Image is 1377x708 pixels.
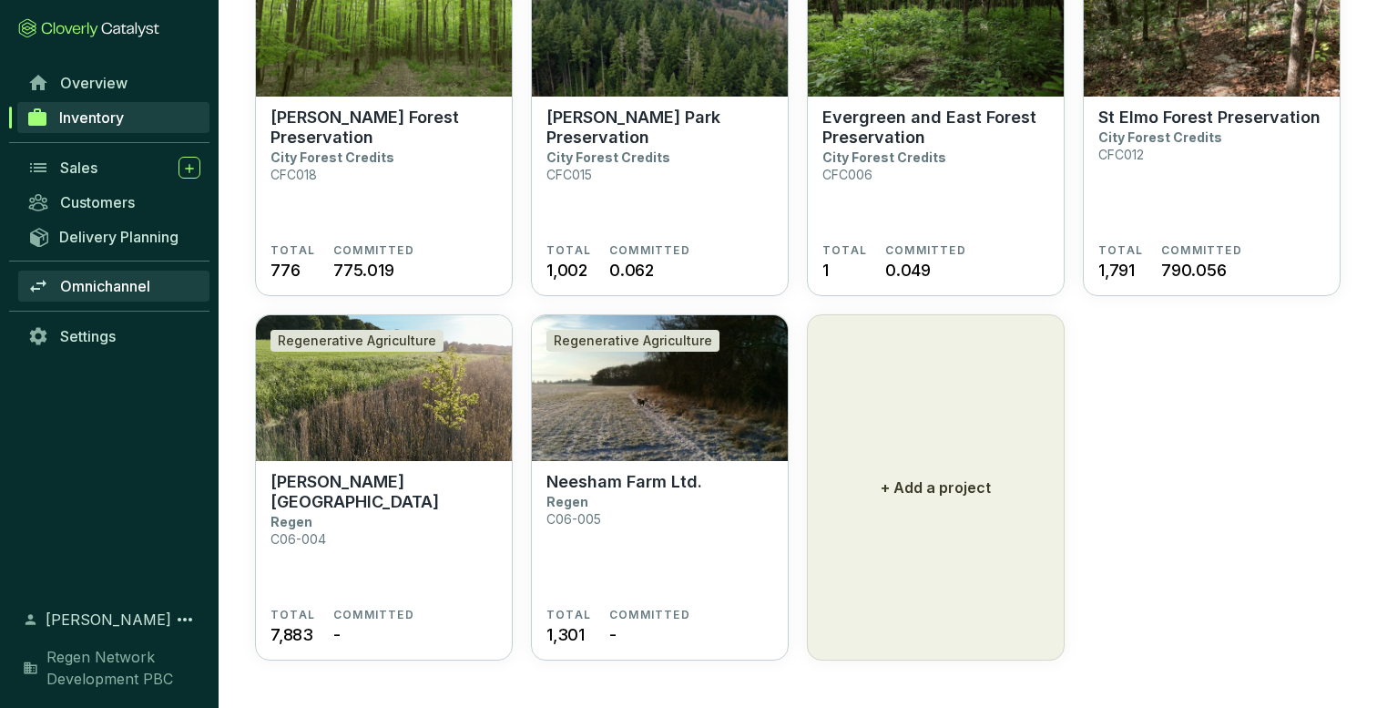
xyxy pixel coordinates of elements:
[609,622,617,647] span: -
[60,159,97,177] span: Sales
[1161,243,1242,258] span: COMMITTED
[546,108,773,148] p: [PERSON_NAME] Park Preservation
[270,608,315,622] span: TOTAL
[270,531,326,547] p: C06-004
[1161,258,1227,282] span: 790.056
[18,152,209,183] a: Sales
[546,167,592,182] p: CFC015
[18,271,209,302] a: Omnichannel
[1098,108,1321,128] p: St Elmo Forest Preservation
[1098,147,1144,162] p: CFC012
[822,243,867,258] span: TOTAL
[546,243,591,258] span: TOTAL
[270,149,394,165] p: City Forest Credits
[270,514,312,529] p: Regen
[46,609,171,631] span: [PERSON_NAME]
[270,622,313,647] span: 7,883
[255,314,513,661] a: Marston LodgeRegenerative Agriculture[PERSON_NAME][GEOGRAPHIC_DATA]RegenC06-004TOTAL7,883COMMITTED-
[59,228,178,246] span: Delivery Planning
[822,149,946,165] p: City Forest Credits
[885,243,966,258] span: COMMITTED
[609,258,654,282] span: 0.062
[531,314,789,661] a: Neesham Farm Ltd.Regenerative AgricultureNeesham Farm Ltd.RegenC06-005TOTAL1,301COMMITTED-
[17,102,209,133] a: Inventory
[60,193,135,211] span: Customers
[60,327,116,345] span: Settings
[333,622,341,647] span: -
[270,258,300,282] span: 776
[270,330,444,352] div: Regenerative Agriculture
[546,258,587,282] span: 1,002
[609,243,690,258] span: COMMITTED
[885,258,931,282] span: 0.049
[18,187,209,218] a: Customers
[1098,243,1143,258] span: TOTAL
[18,321,209,352] a: Settings
[270,167,317,182] p: CFC018
[18,67,209,98] a: Overview
[270,243,315,258] span: TOTAL
[18,221,209,251] a: Delivery Planning
[609,608,690,622] span: COMMITTED
[546,608,591,622] span: TOTAL
[546,330,719,352] div: Regenerative Agriculture
[333,258,394,282] span: 775.019
[1098,129,1222,145] p: City Forest Credits
[60,74,127,92] span: Overview
[46,646,200,690] span: Regen Network Development PBC
[532,315,788,461] img: Neesham Farm Ltd.
[546,494,588,509] p: Regen
[1098,258,1135,282] span: 1,791
[333,608,414,622] span: COMMITTED
[333,243,414,258] span: COMMITTED
[270,472,497,512] p: [PERSON_NAME][GEOGRAPHIC_DATA]
[546,149,670,165] p: City Forest Credits
[881,477,991,498] p: + Add a project
[256,315,512,461] img: Marston Lodge
[822,167,872,182] p: CFC006
[270,108,497,148] p: [PERSON_NAME] Forest Preservation
[546,472,702,492] p: Neesham Farm Ltd.
[822,258,829,282] span: 1
[807,314,1065,661] button: + Add a project
[59,108,124,127] span: Inventory
[546,511,601,527] p: C06-005
[546,622,585,647] span: 1,301
[60,277,150,295] span: Omnichannel
[822,108,1049,148] p: Evergreen and East Forest Preservation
